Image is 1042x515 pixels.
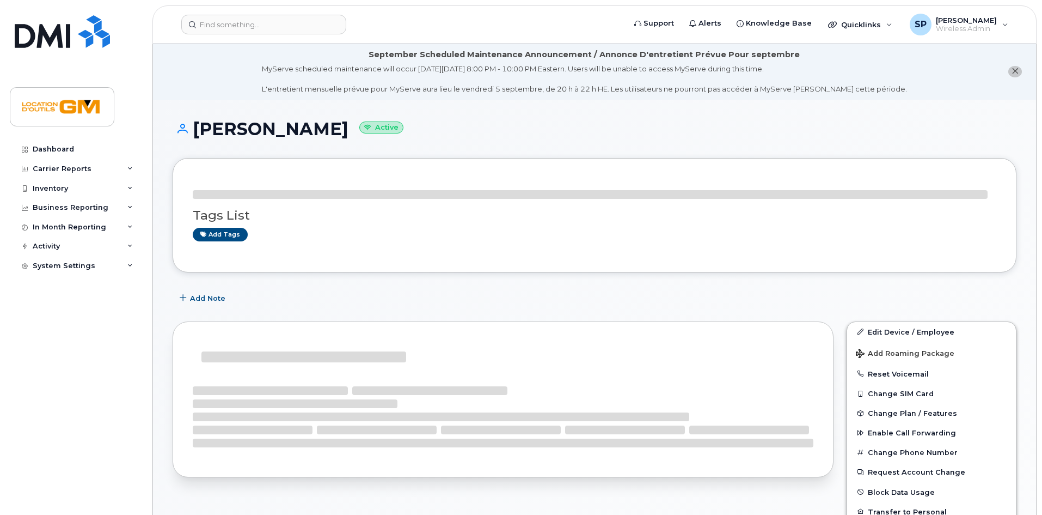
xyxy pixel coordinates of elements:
button: Add Note [173,289,235,308]
h1: [PERSON_NAME] [173,119,1016,138]
h3: Tags List [193,209,996,222]
div: September Scheduled Maintenance Announcement / Annonce D'entretient Prévue Pour septembre [369,49,800,60]
button: Request Account Change [847,462,1016,482]
span: Enable Call Forwarding [868,429,956,437]
button: Reset Voicemail [847,364,1016,384]
small: Active [359,122,403,134]
button: Enable Call Forwarding [847,423,1016,443]
button: Block Data Usage [847,482,1016,502]
button: Change Plan / Features [847,403,1016,423]
button: Change SIM Card [847,384,1016,403]
span: Add Note [190,293,225,304]
div: MyServe scheduled maintenance will occur [DATE][DATE] 8:00 PM - 10:00 PM Eastern. Users will be u... [262,64,907,94]
span: Add Roaming Package [856,349,954,360]
button: Change Phone Number [847,443,1016,462]
button: Add Roaming Package [847,342,1016,364]
span: Change Plan / Features [868,409,957,417]
a: Edit Device / Employee [847,322,1016,342]
a: Add tags [193,228,248,241]
button: close notification [1008,66,1022,77]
